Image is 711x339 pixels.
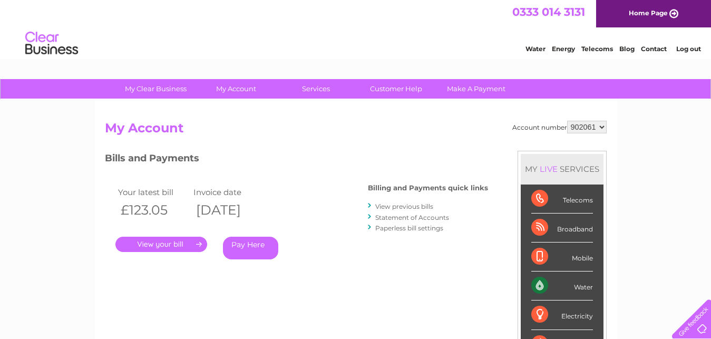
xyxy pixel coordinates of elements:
div: Broadband [531,214,593,243]
h4: Billing and Payments quick links [368,184,488,192]
a: My Account [192,79,279,99]
div: Telecoms [531,185,593,214]
a: Make A Payment [433,79,520,99]
a: Blog [619,45,635,53]
a: Telecoms [581,45,613,53]
a: View previous bills [375,202,433,210]
div: Clear Business is a trading name of Verastar Limited (registered in [GEOGRAPHIC_DATA] No. 3667643... [107,6,605,51]
a: My Clear Business [112,79,199,99]
div: MY SERVICES [521,154,603,184]
img: logo.png [25,27,79,60]
th: £123.05 [115,199,191,221]
a: Services [272,79,359,99]
div: Water [531,272,593,301]
a: Pay Here [223,237,278,259]
div: LIVE [538,164,560,174]
a: Paperless bill settings [375,224,443,232]
h3: Bills and Payments [105,151,488,169]
a: 0333 014 3131 [512,5,585,18]
a: Log out [676,45,701,53]
a: Customer Help [353,79,440,99]
th: [DATE] [191,199,267,221]
a: Contact [641,45,667,53]
div: Electricity [531,301,593,330]
a: . [115,237,207,252]
a: Water [525,45,546,53]
h2: My Account [105,121,607,141]
td: Invoice date [191,185,267,199]
td: Your latest bill [115,185,191,199]
div: Account number [512,121,607,133]
div: Mobile [531,243,593,272]
a: Statement of Accounts [375,214,449,221]
a: Energy [552,45,575,53]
